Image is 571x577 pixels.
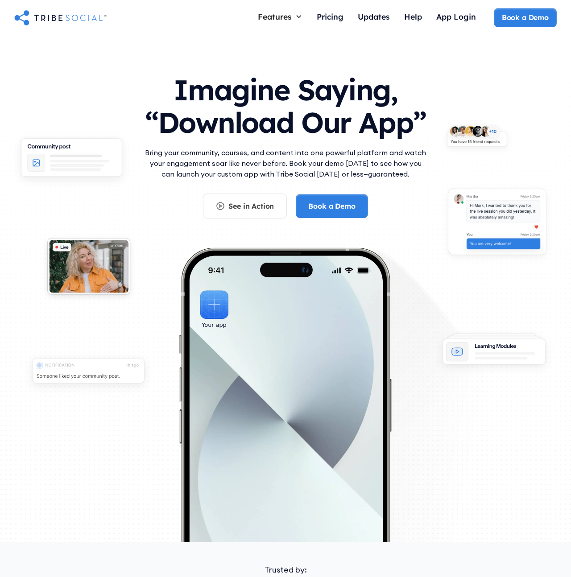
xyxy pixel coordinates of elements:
[12,132,132,189] img: An illustration of Community Feed
[494,8,557,27] a: Book a Demo
[202,320,226,330] div: Your app
[143,65,428,144] h1: Imagine Saying, “Download Our App”
[436,12,476,21] div: App Login
[143,147,428,179] p: Bring your community, courses, and content into one powerful platform and watch your engagement s...
[18,564,553,576] div: Trusted by:
[317,12,343,21] div: Pricing
[358,12,390,21] div: Updates
[23,351,154,395] img: An illustration of push notification
[429,8,483,27] a: App Login
[404,12,422,21] div: Help
[228,201,274,211] div: See in Action
[203,194,287,218] a: See in Action
[397,8,429,27] a: Help
[258,12,292,21] div: Features
[251,8,310,25] div: Features
[351,8,397,27] a: Updates
[296,194,368,218] a: Book a Demo
[440,182,554,265] img: An illustration of chat
[434,329,554,375] img: An illustration of Learning Modules
[310,8,351,27] a: Pricing
[14,8,107,26] a: home
[40,233,137,304] img: An illustration of Live video
[440,120,514,156] img: An illustration of New friends requests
